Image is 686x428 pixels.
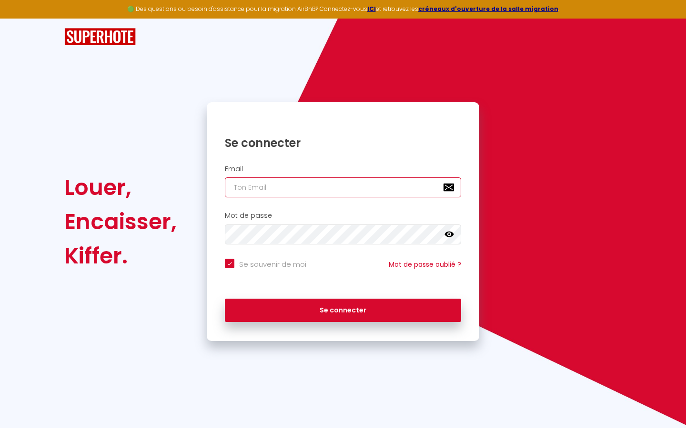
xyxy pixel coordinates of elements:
[64,28,136,46] img: SuperHote logo
[225,136,461,150] h1: Se connecter
[64,239,177,273] div: Kiffer.
[418,5,558,13] a: créneaux d'ouverture de la salle migration
[225,165,461,173] h2: Email
[8,4,36,32] button: Ouvrir le widget de chat LiveChat
[225,299,461,322] button: Se connecter
[367,5,376,13] a: ICI
[225,177,461,197] input: Ton Email
[64,204,177,239] div: Encaisser,
[389,260,461,269] a: Mot de passe oublié ?
[225,212,461,220] h2: Mot de passe
[64,170,177,204] div: Louer,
